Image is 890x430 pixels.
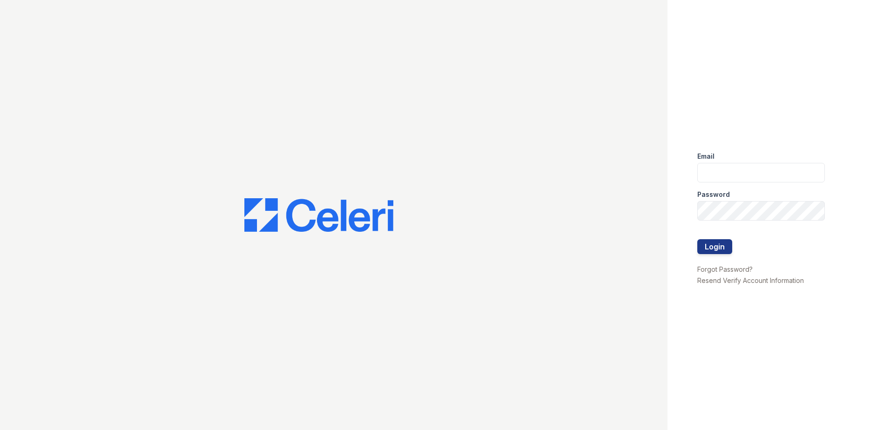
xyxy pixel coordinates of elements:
[697,239,732,254] button: Login
[697,276,804,284] a: Resend Verify Account Information
[697,265,753,273] a: Forgot Password?
[697,152,715,161] label: Email
[697,190,730,199] label: Password
[244,198,393,232] img: CE_Logo_Blue-a8612792a0a2168367f1c8372b55b34899dd931a85d93a1a3d3e32e68fde9ad4.png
